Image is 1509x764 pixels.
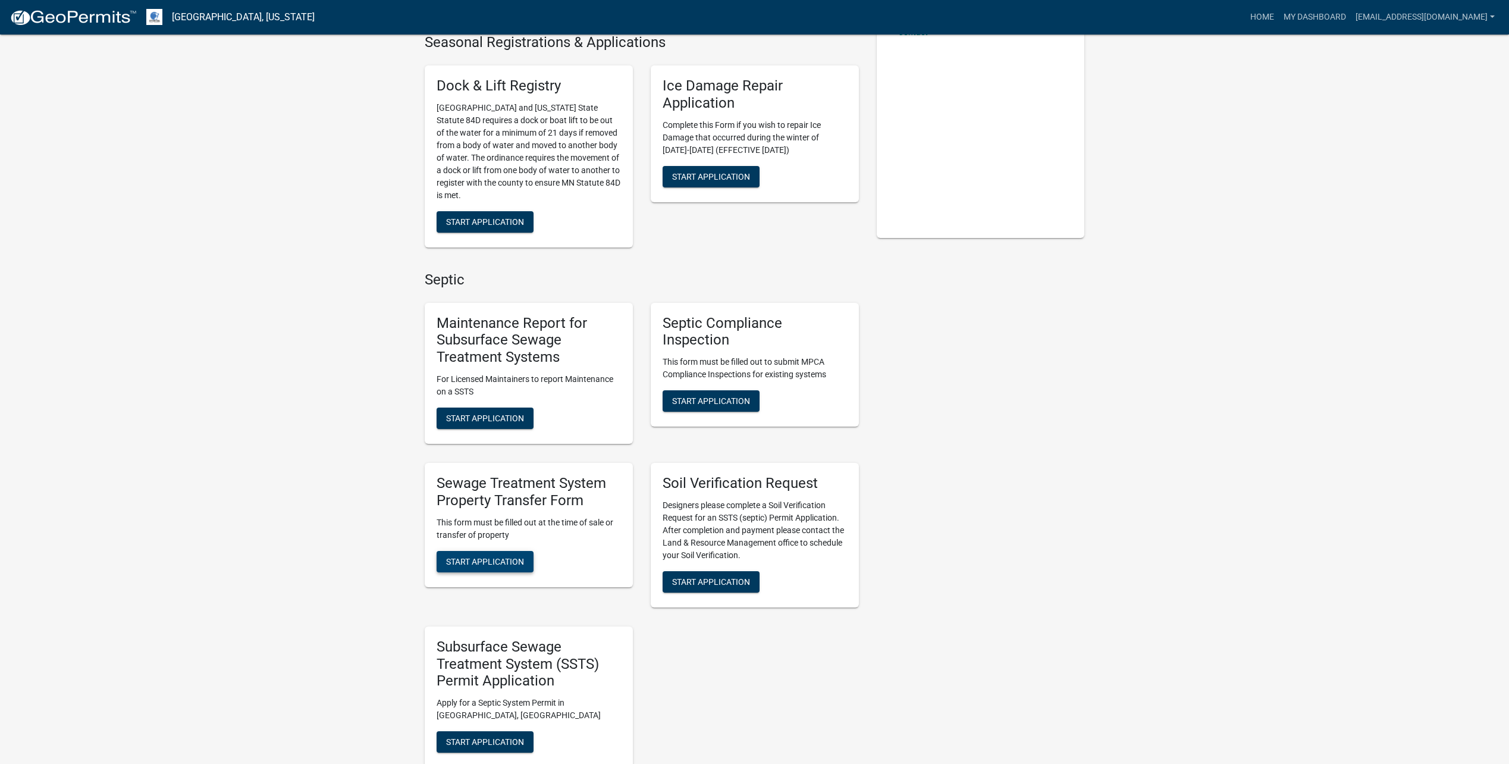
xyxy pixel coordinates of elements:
[437,315,621,366] h5: Maintenance Report for Subsurface Sewage Treatment Systems
[663,119,847,156] p: Complete this Form if you wish to repair Ice Damage that occurred during the winter of [DATE]-[DA...
[1246,6,1279,29] a: Home
[437,516,621,541] p: This form must be filled out at the time of sale or transfer of property
[437,638,621,690] h5: Subsurface Sewage Treatment System (SSTS) Permit Application
[437,551,534,572] button: Start Application
[663,356,847,381] p: This form must be filled out to submit MPCA Compliance Inspections for existing systems
[437,731,534,753] button: Start Application
[672,171,750,181] span: Start Application
[437,373,621,398] p: For Licensed Maintainers to report Maintenance on a SSTS
[663,499,847,562] p: Designers please complete a Soil Verification Request for an SSTS (septic) Permit Application. Af...
[663,571,760,593] button: Start Application
[425,271,859,289] h4: Septic
[446,414,524,423] span: Start Application
[672,396,750,406] span: Start Application
[437,408,534,429] button: Start Application
[663,166,760,187] button: Start Application
[663,475,847,492] h5: Soil Verification Request
[446,217,524,226] span: Start Application
[425,34,859,51] h4: Seasonal Registrations & Applications
[663,315,847,349] h5: Septic Compliance Inspection
[437,211,534,233] button: Start Application
[437,697,621,722] p: Apply for a Septic System Permit in [GEOGRAPHIC_DATA], [GEOGRAPHIC_DATA]
[146,9,162,25] img: Otter Tail County, Minnesota
[437,475,621,509] h5: Sewage Treatment System Property Transfer Form
[663,77,847,112] h5: Ice Damage Repair Application
[672,577,750,586] span: Start Application
[446,737,524,747] span: Start Application
[437,102,621,202] p: [GEOGRAPHIC_DATA] and [US_STATE] State Statute 84D requires a dock or boat lift to be out of the ...
[172,7,315,27] a: [GEOGRAPHIC_DATA], [US_STATE]
[1351,6,1499,29] a: [EMAIL_ADDRESS][DOMAIN_NAME]
[437,77,621,95] h5: Dock & Lift Registry
[1279,6,1351,29] a: My Dashboard
[663,390,760,412] button: Start Application
[446,556,524,566] span: Start Application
